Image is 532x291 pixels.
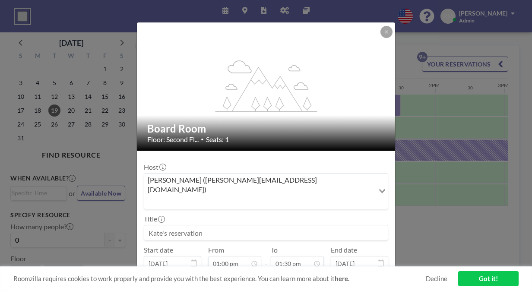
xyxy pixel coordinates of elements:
[147,135,199,144] span: Floor: Second Fl...
[271,246,278,254] label: To
[144,163,165,171] label: Host
[335,275,349,282] a: here.
[144,174,388,209] div: Search for option
[206,135,229,144] span: Seats: 1
[147,122,386,135] h2: Board Room
[201,136,204,142] span: •
[144,246,173,254] label: Start date
[145,196,374,207] input: Search for option
[144,225,388,240] input: Kate's reservation
[208,246,224,254] label: From
[265,249,267,268] span: -
[426,275,447,283] a: Decline
[458,271,519,286] a: Got it!
[331,246,357,254] label: End date
[13,275,426,283] span: Roomzilla requires cookies to work properly and provide you with the best experience. You can lea...
[215,60,317,111] g: flex-grow: 1.2;
[146,175,373,195] span: [PERSON_NAME] ([PERSON_NAME][EMAIL_ADDRESS][DOMAIN_NAME])
[144,215,164,223] label: Title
